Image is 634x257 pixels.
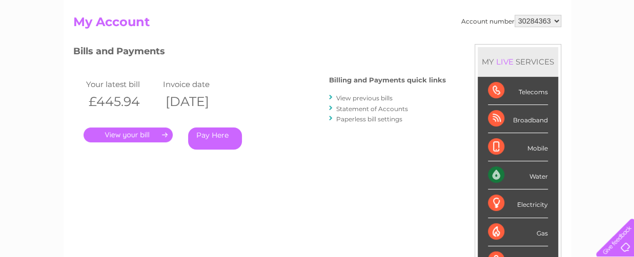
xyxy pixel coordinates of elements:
div: Broadband [488,105,548,133]
th: [DATE] [160,91,237,112]
a: 0333 014 3131 [441,5,512,18]
a: Contact [566,44,591,51]
a: Log out [600,44,624,51]
td: Your latest bill [84,77,160,91]
td: Invoice date [160,77,237,91]
a: . [84,127,173,142]
h2: My Account [73,15,561,34]
div: MY SERVICES [478,47,558,76]
a: Pay Here [188,127,242,149]
div: LIVE [494,57,516,67]
a: View previous bills [336,94,393,102]
img: logo.png [22,27,74,58]
a: Water [454,44,473,51]
div: Electricity [488,189,548,218]
h3: Bills and Payments [73,44,446,62]
th: £445.94 [84,91,160,112]
div: Account number [461,15,561,27]
a: Paperless bill settings [336,115,402,123]
a: Telecoms [508,44,539,51]
div: Water [488,161,548,189]
a: Blog [545,44,560,51]
h4: Billing and Payments quick links [329,76,446,84]
a: Statement of Accounts [336,105,408,113]
div: Telecoms [488,77,548,105]
a: Energy [479,44,502,51]
div: Mobile [488,133,548,161]
div: Gas [488,218,548,246]
div: Clear Business is a trading name of Verastar Limited (registered in [GEOGRAPHIC_DATA] No. 3667643... [75,6,560,50]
